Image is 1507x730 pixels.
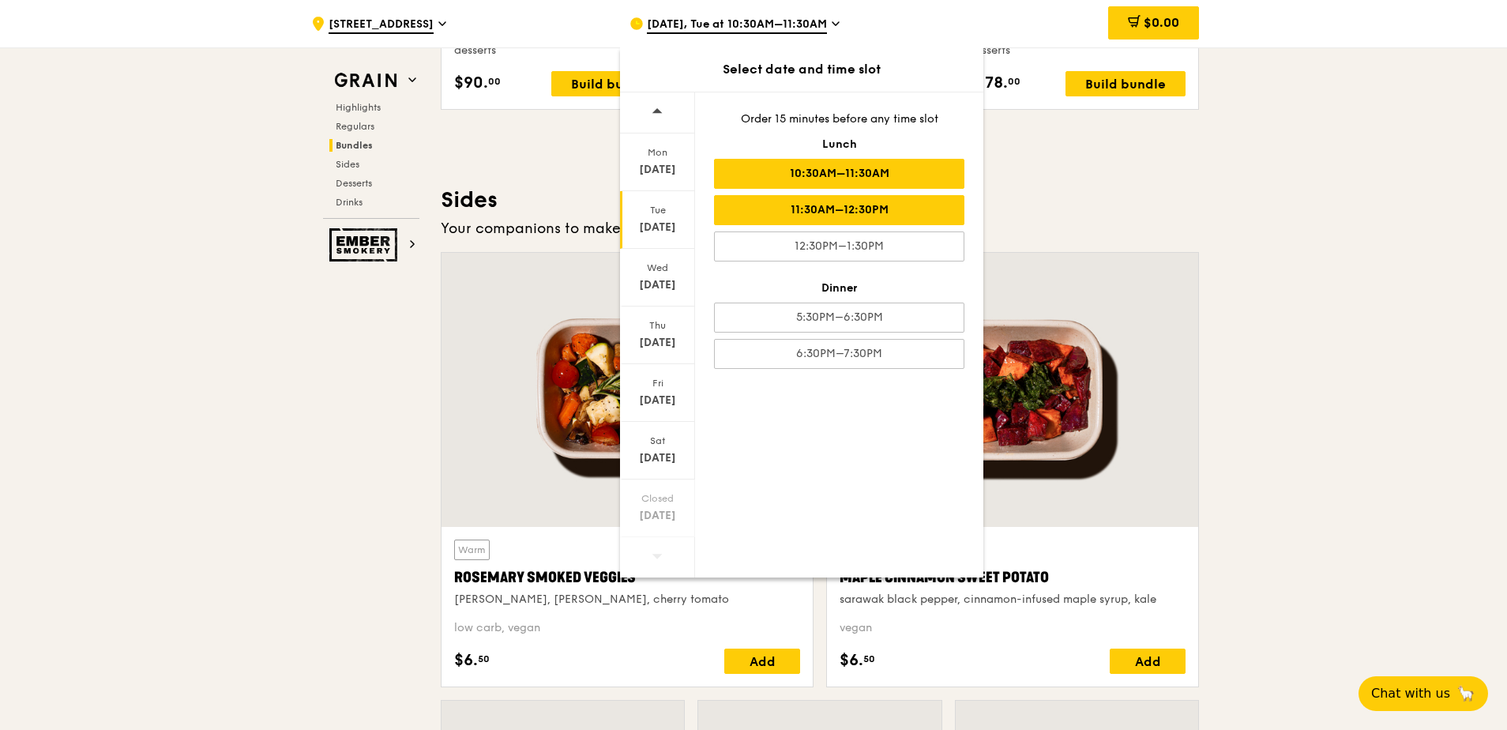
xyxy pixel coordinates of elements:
[714,339,964,369] div: 6:30PM–7:30PM
[724,649,800,674] div: Add
[336,178,372,189] span: Desserts
[454,649,478,672] span: $6.
[441,217,1199,239] div: Your companions to make it a wholesome meal.
[329,66,402,95] img: Grain web logo
[622,262,693,274] div: Wed
[441,186,1199,214] h3: Sides
[968,71,1008,95] span: $178.
[622,319,693,332] div: Thu
[454,540,490,560] div: Warm
[622,146,693,159] div: Mon
[478,653,490,665] span: 50
[647,17,827,34] span: [DATE], Tue at 10:30AM–11:30AM
[622,435,693,447] div: Sat
[1008,75,1020,88] span: 00
[1065,71,1186,96] div: Build bundle
[622,220,693,235] div: [DATE]
[1144,15,1179,30] span: $0.00
[622,450,693,466] div: [DATE]
[336,159,359,170] span: Sides
[714,195,964,225] div: 11:30AM–12:30PM
[840,566,1186,589] div: Maple Cinnamon Sweet Potato
[714,111,964,127] div: Order 15 minutes before any time slot
[840,620,1186,636] div: vegan
[714,303,964,333] div: 5:30PM–6:30PM
[840,592,1186,608] div: sarawak black pepper, cinnamon-infused maple syrup, kale
[622,277,693,293] div: [DATE]
[329,17,434,34] span: [STREET_ADDRESS]
[714,280,964,296] div: Dinner
[336,102,381,113] span: Highlights
[454,620,800,636] div: low carb, vegan
[622,335,693,351] div: [DATE]
[622,162,693,178] div: [DATE]
[1359,676,1488,711] button: Chat with us🦙
[488,75,501,88] span: 00
[714,159,964,189] div: 10:30AM–11:30AM
[622,492,693,505] div: Closed
[1110,649,1186,674] div: Add
[336,140,373,151] span: Bundles
[454,592,800,608] div: [PERSON_NAME], [PERSON_NAME], cherry tomato
[840,649,863,672] span: $6.
[551,71,671,96] div: Build bundle
[454,71,488,95] span: $90.
[622,377,693,389] div: Fri
[336,121,374,132] span: Regulars
[620,60,983,79] div: Select date and time slot
[336,197,363,208] span: Drinks
[1456,684,1475,703] span: 🦙
[454,566,800,589] div: Rosemary Smoked Veggies
[1371,684,1450,703] span: Chat with us
[622,204,693,216] div: Tue
[714,137,964,152] div: Lunch
[329,228,402,262] img: Ember Smokery web logo
[622,508,693,524] div: [DATE]
[714,231,964,262] div: 12:30PM–1:30PM
[863,653,875,665] span: 50
[622,393,693,408] div: [DATE]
